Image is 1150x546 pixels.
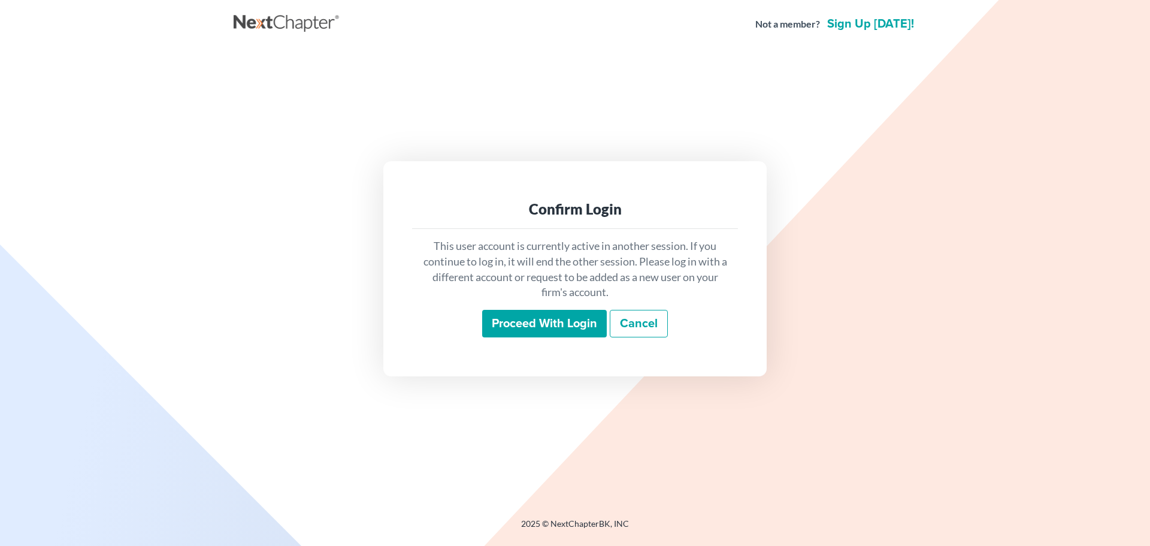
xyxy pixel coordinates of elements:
[422,200,728,219] div: Confirm Login
[234,518,916,539] div: 2025 © NextChapterBK, INC
[610,310,668,337] a: Cancel
[755,17,820,31] strong: Not a member?
[422,239,728,300] p: This user account is currently active in another session. If you continue to log in, it will end ...
[825,18,916,30] a: Sign up [DATE]!
[482,310,607,337] input: Proceed with login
